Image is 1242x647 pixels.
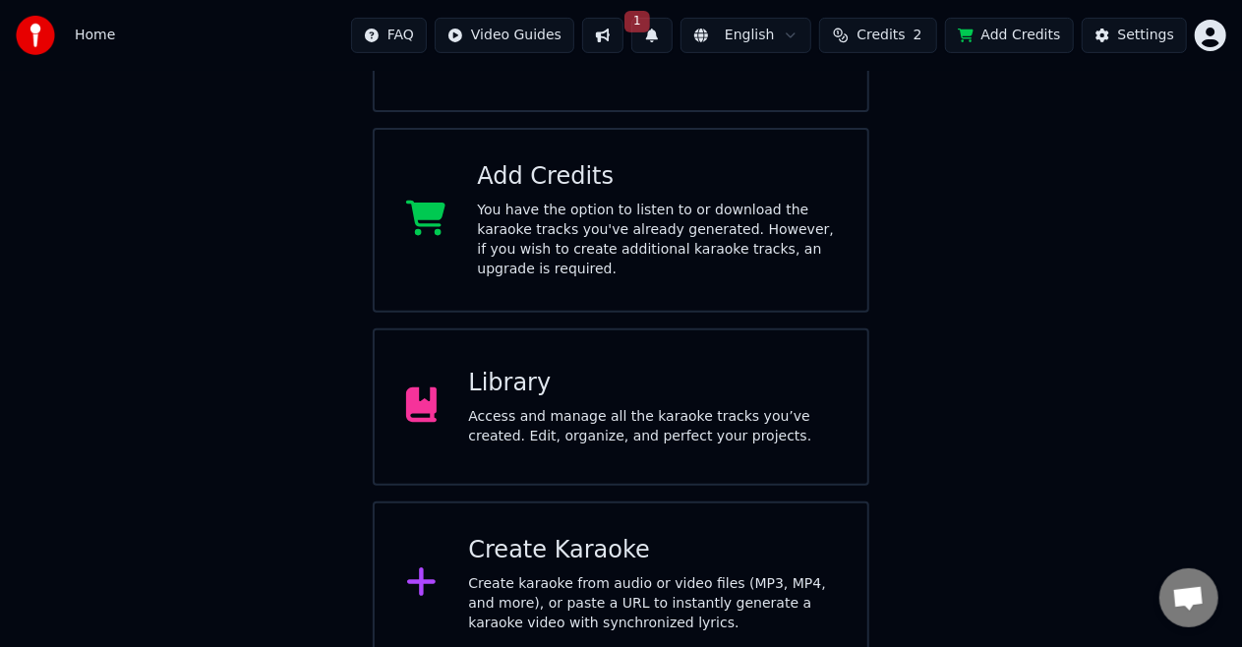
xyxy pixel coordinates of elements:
div: You have the option to listen to or download the karaoke tracks you've already generated. However... [477,201,836,279]
a: פתח צ'אט [1159,568,1218,627]
div: Create karaoke from audio or video files (MP3, MP4, and more), or paste a URL to instantly genera... [468,574,836,633]
div: Add Credits [477,161,836,193]
span: Credits [857,26,905,45]
div: Access and manage all the karaoke tracks you’ve created. Edit, organize, and perfect your projects. [468,407,836,446]
div: Settings [1118,26,1174,45]
span: Home [75,26,115,45]
img: youka [16,16,55,55]
button: Settings [1082,18,1187,53]
button: FAQ [351,18,427,53]
button: Add Credits [945,18,1074,53]
nav: breadcrumb [75,26,115,45]
button: Video Guides [435,18,574,53]
div: Create Karaoke [468,535,836,566]
button: 1 [631,18,673,53]
span: 2 [914,26,922,45]
button: Credits2 [819,18,937,53]
div: Library [468,368,836,399]
span: 1 [624,11,650,32]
